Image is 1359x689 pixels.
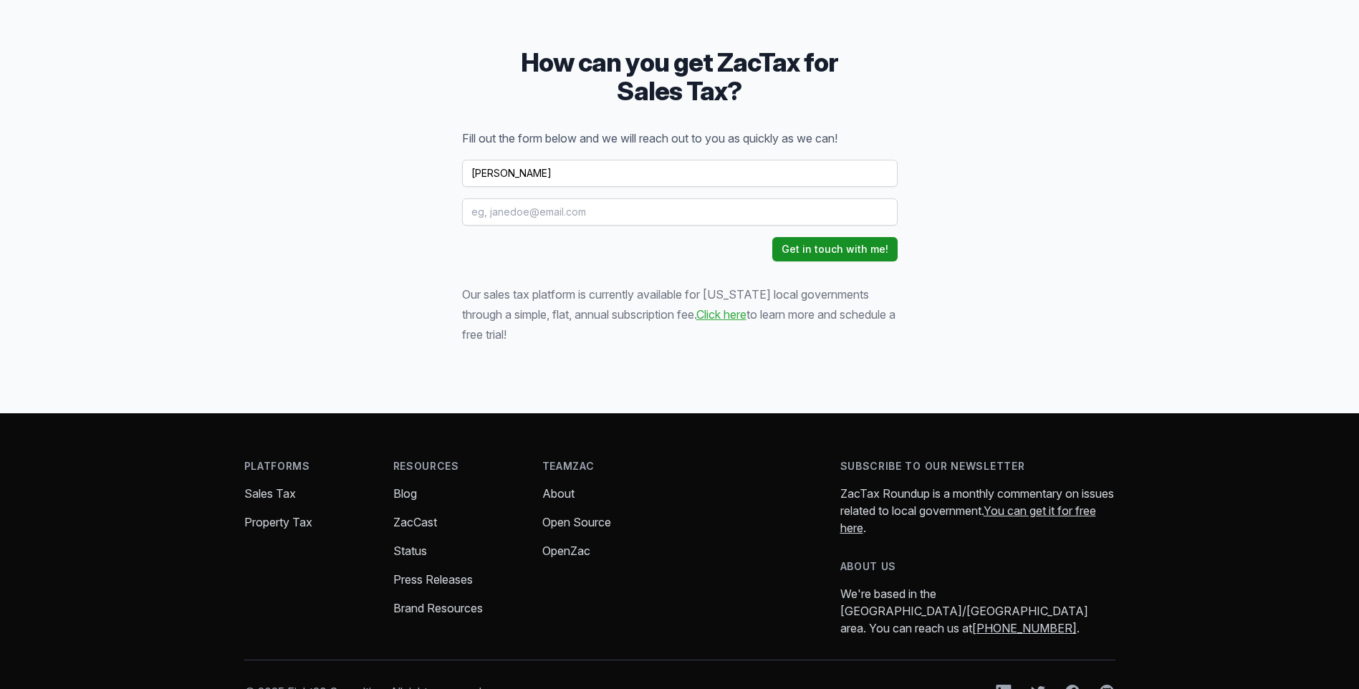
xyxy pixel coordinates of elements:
[244,459,370,473] h4: Platforms
[393,486,417,501] a: Blog
[542,515,611,529] a: Open Source
[462,128,898,148] p: Fill out the form below and we will reach out to you as quickly as we can!
[840,585,1115,637] p: We're based in the [GEOGRAPHIC_DATA]/[GEOGRAPHIC_DATA] area. You can reach us at .
[393,572,473,587] a: Press Releases
[393,544,427,558] a: Status
[462,284,898,344] p: Our sales tax platform is currently available for [US_STATE] local governments through a simple, ...
[696,307,746,322] a: Click here
[972,621,1077,635] a: [PHONE_NUMBER]
[542,544,590,558] a: OpenZac
[462,160,898,187] input: eg, Jane Doe
[462,48,898,105] h3: How can you get ZacTax for Sales Tax?
[393,601,483,615] a: Brand Resources
[840,459,1115,473] h4: Subscribe to our newsletter
[393,459,519,473] h4: Resources
[244,486,296,501] a: Sales Tax
[393,515,437,529] a: ZacCast
[542,459,668,473] h4: TeamZac
[462,198,898,226] input: eg, janedoe@email.com
[840,485,1115,536] p: ZacTax Roundup is a monthly commentary on issues related to local government. .
[772,237,898,261] button: Get in touch with me!
[840,559,1115,574] h4: About us
[542,486,575,501] a: About
[244,515,312,529] a: Property Tax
